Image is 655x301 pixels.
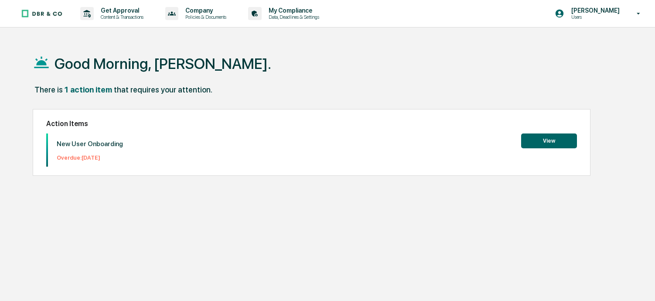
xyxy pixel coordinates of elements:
p: New User Onboarding [57,140,123,148]
p: Policies & Documents [178,14,231,20]
img: logo [21,9,63,18]
div: that requires your attention. [114,85,212,94]
p: Get Approval [94,7,148,14]
h2: Action Items [46,120,577,128]
div: There is [34,85,63,94]
h1: Good Morning, [PERSON_NAME]. [55,55,271,72]
p: Content & Transactions [94,14,148,20]
p: Users [564,14,624,20]
p: [PERSON_NAME] [564,7,624,14]
p: Company [178,7,231,14]
p: Overdue: [DATE] [57,154,123,161]
button: View [521,133,577,148]
p: My Compliance [262,7,324,14]
a: View [521,136,577,144]
p: Data, Deadlines & Settings [262,14,324,20]
div: 1 action item [65,85,112,94]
